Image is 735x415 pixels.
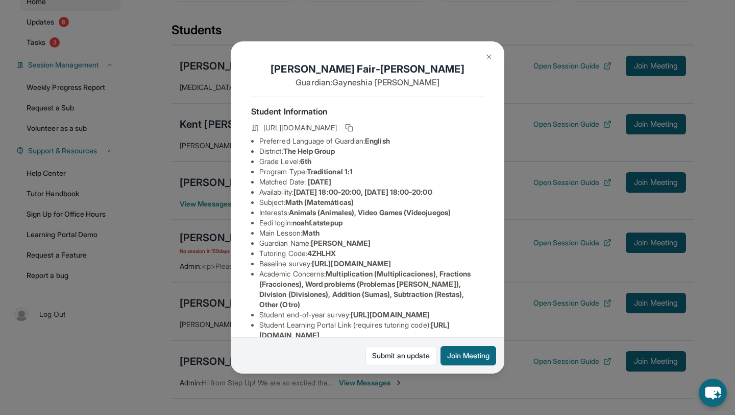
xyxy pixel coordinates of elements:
h4: Student Information [251,105,484,118]
li: Academic Concerns : [259,269,484,310]
li: Guardian Name : [259,238,484,248]
span: 4ZHLHX [307,249,336,258]
span: Multiplication (Multiplicaciones), Fractions (Fracciones), Word problems (Problemas [PERSON_NAME]... [259,269,471,309]
li: Baseline survey : [259,259,484,269]
a: Submit an update [365,346,436,365]
span: Math (Matemáticas) [285,198,354,206]
p: Guardian: Gayneshia [PERSON_NAME] [251,76,484,88]
span: [PERSON_NAME] [311,239,371,247]
h1: [PERSON_NAME] Fair-[PERSON_NAME] [251,62,484,76]
li: Matched Date: [259,177,484,187]
span: [URL][DOMAIN_NAME] [263,123,337,133]
li: Student end-of-year survey : [259,310,484,320]
li: Tutoring Code : [259,248,484,259]
li: District: [259,146,484,156]
li: Availability: [259,187,484,197]
li: Program Type: [259,167,484,177]
span: [DATE] 18:00-20:00, [DATE] 18:00-20:00 [293,188,432,196]
button: Join Meeting [440,346,496,365]
span: [DATE] [308,177,331,186]
span: English [365,136,390,145]
span: Animals (Animales), Video Games (Videojuegos) [289,208,451,217]
li: Student Learning Portal Link (requires tutoring code) : [259,320,484,340]
li: Eedi login : [259,218,484,228]
span: noahf.atstepup [292,218,342,227]
span: Math [302,228,320,237]
span: Traditional 1:1 [307,167,353,176]
span: [URL][DOMAIN_NAME] [312,259,391,268]
span: The Help Group [283,147,335,155]
button: chat-button [699,379,727,407]
li: Preferred Language of Guardian: [259,136,484,146]
li: Subject : [259,197,484,207]
li: Grade Level: [259,156,484,167]
span: 6th [300,157,311,166]
li: Interests : [259,207,484,218]
img: Close Icon [485,53,493,61]
li: Main Lesson : [259,228,484,238]
button: Copy link [343,122,355,134]
span: [URL][DOMAIN_NAME] [351,310,430,319]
